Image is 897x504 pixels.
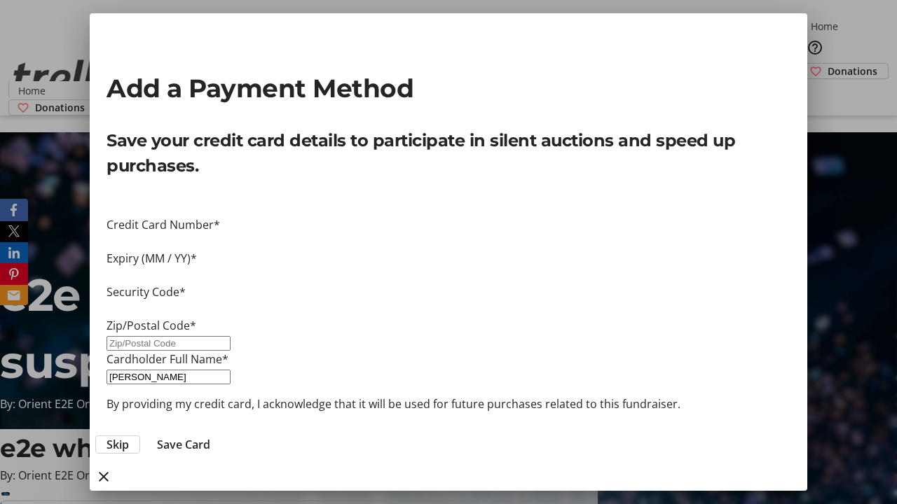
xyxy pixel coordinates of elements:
h2: Add a Payment Method [107,69,790,107]
label: Zip/Postal Code* [107,318,196,333]
button: close [90,463,118,491]
label: Expiry (MM / YY)* [107,251,197,266]
iframe: Secure expiration date input frame [107,267,790,283]
label: Credit Card Number* [107,217,220,232]
span: Skip [107,436,129,453]
p: Save your credit card details to participate in silent auctions and speed up purchases. [107,128,790,178]
input: Card Holder Name [107,370,231,384]
span: Save Card [157,436,210,453]
label: Cardholder Full Name* [107,351,228,367]
label: Security Code* [107,284,186,300]
button: Save Card [146,436,221,453]
iframe: Secure CVC input frame [107,300,790,317]
input: Zip/Postal Code [107,336,231,351]
button: Skip [95,435,140,454]
p: By providing my credit card, I acknowledge that it will be used for future purchases related to t... [107,395,790,412]
iframe: Secure card number input frame [107,233,790,250]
